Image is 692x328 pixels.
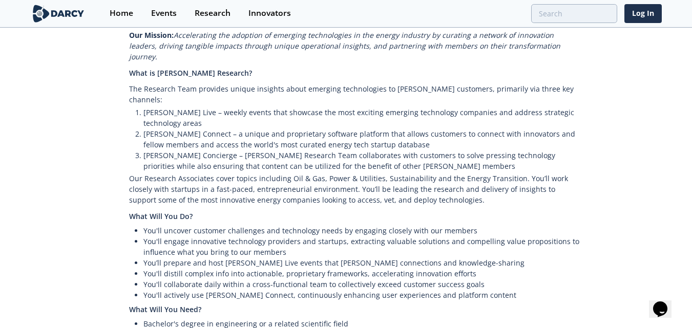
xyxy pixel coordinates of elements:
[531,4,617,23] input: Advanced Search
[143,290,583,300] li: You'll actively use [PERSON_NAME] Connect, continuously enhancing user experiences and platform c...
[143,225,583,236] li: You'll uncover customer challenges and technology needs by engaging closely with our members
[143,279,583,290] li: You'll collaborate daily within a cross-functional team to collectively exceed customer success g...
[143,107,583,128] li: [PERSON_NAME] Live – weekly events that showcase the most exciting emerging technology companies ...
[110,9,133,17] div: Home
[129,300,583,318] h4: What Will You Need?
[129,64,583,82] h4: What is [PERSON_NAME] Research?
[31,5,87,23] img: logo-wide.svg
[143,268,583,279] li: You'll distill complex info into actionable, proprietary frameworks, accelerating innovation efforts
[129,82,583,107] p: The Research Team provides unique insights about emerging technologies to [PERSON_NAME] customers...
[195,9,230,17] div: Research
[129,30,174,40] strong: Our Mission:
[129,30,560,61] em: Accelerating the adoption of emerging technologies in the energy industry by curating a network o...
[248,9,291,17] div: Innovators
[143,257,583,268] li: You’ll prepare and host [PERSON_NAME] Live events that [PERSON_NAME] connections and knowledge-sh...
[624,4,662,23] a: Log In
[143,150,583,171] li: [PERSON_NAME] Concierge – [PERSON_NAME] Research Team collaborates with customers to solve pressi...
[649,287,682,318] iframe: chat widget
[143,236,583,257] li: You'll engage innovative technology providers and startups, extracting valuable solutions and com...
[151,9,177,17] div: Events
[143,128,583,150] li: [PERSON_NAME] Connect – a unique and proprietary software platform that allows customers to conne...
[129,207,583,225] h4: What Will You Do?
[129,171,583,207] p: Our Research Associates cover topics including Oil & Gas, Power & Utilities, Sustainability and t...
